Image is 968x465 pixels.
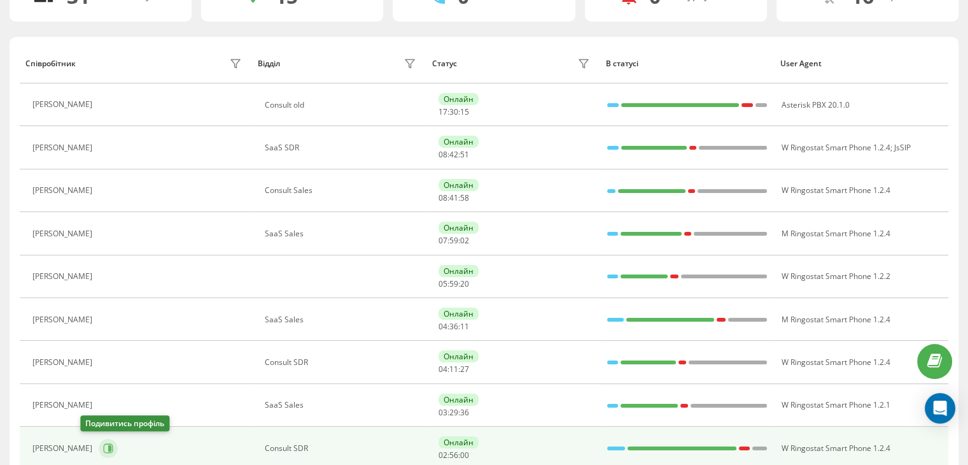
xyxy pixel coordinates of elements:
div: : : [438,280,469,289]
span: 56 [449,450,458,461]
div: [PERSON_NAME] [32,229,95,238]
div: Статус [432,59,457,68]
span: 02 [460,235,469,246]
div: Consult Sales [265,186,419,195]
div: Відділ [258,59,280,68]
span: 58 [460,192,469,203]
div: Онлайн [438,93,479,105]
span: 20 [460,278,469,289]
div: [PERSON_NAME] [32,100,95,109]
div: [PERSON_NAME] [32,186,95,195]
span: 08 [438,149,447,160]
span: 27 [460,364,469,375]
span: 17 [438,106,447,117]
span: 29 [449,407,458,418]
span: M Ringostat Smart Phone 1.2.4 [781,314,890,325]
div: : : [438,408,469,417]
span: 11 [460,321,469,332]
div: : : [438,236,469,245]
span: M Ringostat Smart Phone 1.2.4 [781,228,890,239]
div: В статусі [606,59,768,68]
div: Онлайн [438,136,479,148]
div: Онлайн [438,222,479,234]
div: SaaS Sales [265,315,419,324]
div: SaaS SDR [265,143,419,152]
span: Asterisk PBX 20.1.0 [781,99,849,110]
div: SaaS Sales [265,401,419,410]
div: [PERSON_NAME] [32,358,95,367]
div: Онлайн [438,350,479,362]
div: SaaS Sales [265,229,419,238]
div: Подивитись профіль [80,415,169,431]
div: : : [438,194,469,203]
span: W Ringostat Smart Phone 1.2.4 [781,443,890,454]
span: 36 [449,321,458,332]
div: [PERSON_NAME] [32,143,95,152]
span: JsSIP [894,142,910,153]
span: 11 [449,364,458,375]
span: 30 [449,106,458,117]
div: : : [438,451,469,460]
div: Співробітник [25,59,76,68]
span: 41 [449,192,458,203]
span: W Ringostat Smart Phone 1.2.2 [781,271,890,282]
div: Consult SDR [265,358,419,367]
span: W Ringostat Smart Phone 1.2.4 [781,357,890,368]
span: 05 [438,278,447,289]
div: : : [438,108,469,117]
span: 04 [438,321,447,332]
div: Онлайн [438,265,479,277]
span: W Ringostat Smart Phone 1.2.1 [781,399,890,410]
span: 03 [438,407,447,418]
div: Онлайн [438,308,479,320]
span: 59 [449,235,458,246]
div: Онлайн [438,179,479,191]
div: : : [438,322,469,331]
div: Онлайн [438,436,479,448]
div: Open Intercom Messenger [925,393,955,424]
span: 51 [460,149,469,160]
span: 02 [438,450,447,461]
div: User Agent [780,59,943,68]
div: [PERSON_NAME] [32,315,95,324]
div: : : [438,365,469,374]
div: : : [438,150,469,159]
div: [PERSON_NAME] [32,401,95,410]
span: 36 [460,407,469,418]
div: [PERSON_NAME] [32,444,95,453]
div: Consult SDR [265,444,419,453]
span: 15 [460,106,469,117]
span: 08 [438,192,447,203]
span: 59 [449,278,458,289]
span: W Ringostat Smart Phone 1.2.4 [781,185,890,196]
div: [PERSON_NAME] [32,272,95,281]
span: W Ringostat Smart Phone 1.2.4 [781,142,890,153]
div: Онлайн [438,394,479,406]
div: Consult old [265,101,419,110]
span: 04 [438,364,447,375]
span: 42 [449,149,458,160]
span: 07 [438,235,447,246]
span: 00 [460,450,469,461]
